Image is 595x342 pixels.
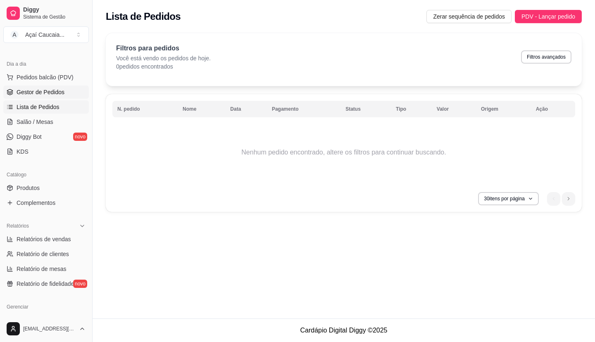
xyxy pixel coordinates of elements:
a: Relatório de fidelidadenovo [3,277,89,290]
span: [EMAIL_ADDRESS][DOMAIN_NAME] [23,325,76,332]
a: Entregadoresnovo [3,313,89,327]
div: Gerenciar [3,300,89,313]
h2: Lista de Pedidos [106,10,181,23]
span: Relatórios [7,223,29,229]
li: next page button [562,192,575,205]
span: Zerar sequência de pedidos [433,12,505,21]
span: Relatório de clientes [17,250,69,258]
th: Pagamento [267,101,340,117]
span: KDS [17,147,29,156]
button: Select a team [3,26,89,43]
th: Ação [531,101,575,117]
button: PDV - Lançar pedido [515,10,582,23]
nav: pagination navigation [543,188,579,209]
button: Pedidos balcão (PDV) [3,71,89,84]
span: Diggy Bot [17,133,42,141]
button: Filtros avançados [521,50,571,64]
a: DiggySistema de Gestão [3,3,89,23]
a: Relatório de clientes [3,247,89,261]
th: Data [225,101,267,117]
span: Gestor de Pedidos [17,88,64,96]
button: 30itens por página [478,192,539,205]
span: Lista de Pedidos [17,103,59,111]
footer: Cardápio Digital Diggy © 2025 [93,318,595,342]
span: Salão / Mesas [17,118,53,126]
p: 0 pedidos encontrados [116,62,211,71]
span: Relatório de fidelidade [17,280,74,288]
span: Relatórios de vendas [17,235,71,243]
span: Pedidos balcão (PDV) [17,73,74,81]
button: [EMAIL_ADDRESS][DOMAIN_NAME] [3,319,89,339]
th: Status [340,101,391,117]
td: Nenhum pedido encontrado, altere os filtros para continuar buscando. [112,119,575,185]
th: Valor [432,101,476,117]
th: Nome [178,101,225,117]
a: KDS [3,145,89,158]
th: Origem [476,101,531,117]
a: Gestor de Pedidos [3,85,89,99]
a: Lista de Pedidos [3,100,89,114]
div: Catálogo [3,168,89,181]
th: N. pedido [112,101,178,117]
span: Complementos [17,199,55,207]
span: PDV - Lançar pedido [521,12,575,21]
span: Sistema de Gestão [23,14,86,20]
a: Complementos [3,196,89,209]
a: Relatórios de vendas [3,233,89,246]
a: Diggy Botnovo [3,130,89,143]
a: Relatório de mesas [3,262,89,275]
span: Produtos [17,184,40,192]
div: Dia a dia [3,57,89,71]
button: Zerar sequência de pedidos [426,10,512,23]
p: Você está vendo os pedidos de hoje. [116,54,211,62]
a: Produtos [3,181,89,195]
span: Diggy [23,6,86,14]
a: Salão / Mesas [3,115,89,128]
span: Relatório de mesas [17,265,67,273]
span: A [10,31,19,39]
p: Filtros para pedidos [116,43,211,53]
div: Açaí Caucaia ... [25,31,64,39]
th: Tipo [391,101,432,117]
